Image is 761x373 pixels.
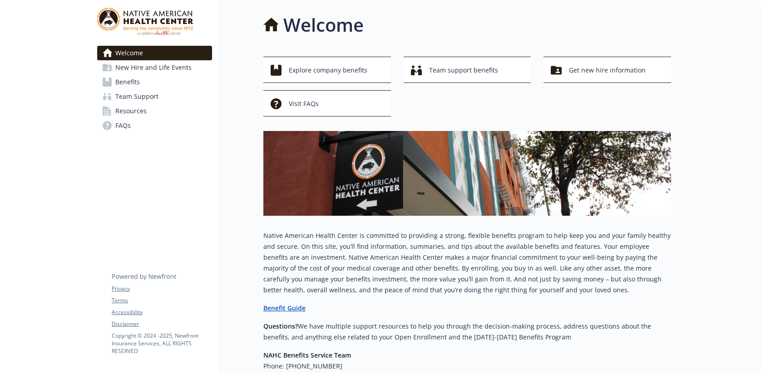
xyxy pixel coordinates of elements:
span: Explore company benefits [289,62,367,79]
button: Explore company benefits [263,57,391,83]
a: Privacy [112,285,212,293]
a: Benefits [97,75,212,89]
strong: Questions? [263,322,298,330]
span: Team Support [115,89,158,104]
span: New Hire and Life Events [115,60,192,75]
span: Benefits [115,75,140,89]
a: Team Support [97,89,212,104]
button: Get new hire information [544,57,671,83]
a: Terms [112,296,212,305]
a: FAQs [97,118,212,133]
a: Resources [97,104,212,118]
span: Visit FAQs [289,95,319,112]
a: New Hire and Life Events [97,60,212,75]
a: Benefit Guide [263,304,306,312]
p: Native American Health Center is committed to providing a strong, flexible benefits program to he... [263,230,671,295]
button: Visit FAQs [263,90,391,116]
img: overview page banner [263,131,671,216]
span: FAQs [115,118,131,133]
span: Get new hire information [569,62,646,79]
span: Team support benefits [429,62,498,79]
button: Team support benefits [404,57,531,83]
h1: Welcome [283,11,364,39]
h6: Phone: [PHONE_NUMBER] [263,361,671,372]
a: Accessibility [112,308,212,316]
span: Welcome [115,46,143,60]
p: Copyright © 2024 - 2025 , Newfront Insurance Services, ALL RIGHTS RESERVED [112,332,212,355]
span: Resources [115,104,147,118]
strong: NAHC Benefits Service Team [263,351,351,359]
p: We have multiple support resources to help you through the decision-making process, address quest... [263,321,671,343]
a: Welcome [97,46,212,60]
a: Disclaimer [112,320,212,328]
